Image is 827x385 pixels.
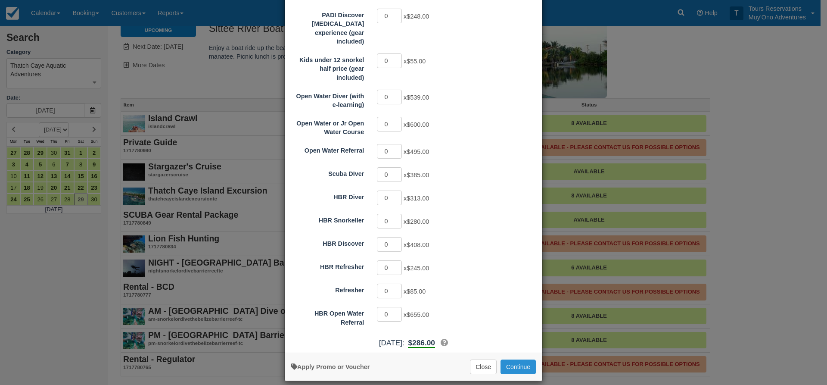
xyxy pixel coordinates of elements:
[404,218,429,225] span: x
[285,306,370,327] label: HBR Open Water Referral
[377,237,402,252] input: HBR Discover
[377,214,402,228] input: HBR Snorkeller
[404,288,426,295] span: x
[404,195,429,202] span: x
[285,116,370,137] label: Open Water or Jr Open Water Course
[377,307,402,322] input: HBR Open Water Referral
[285,143,370,155] label: Open Water Referral
[501,360,536,374] button: Add to Booking
[407,195,429,202] span: $313.00
[407,94,429,101] span: $539.00
[407,172,429,178] span: $385.00
[285,338,542,348] div: [DATE]:
[407,288,426,295] span: $85.00
[377,260,402,275] input: HBR Refresher
[407,311,429,318] span: $655.00
[285,53,370,82] label: Kids under 12 snorkel half price (gear included)
[404,311,429,318] span: x
[407,218,429,225] span: $280.00
[285,260,370,272] label: HBR Refresher
[377,117,402,131] input: Open Water or Jr Open Water Course
[404,241,429,248] span: x
[404,13,429,20] span: x
[291,363,370,370] a: Apply Voucher
[285,283,370,295] label: Refresher
[404,121,429,128] span: x
[285,236,370,248] label: HBR Discover
[407,241,429,248] span: $408.00
[407,121,429,128] span: $600.00
[407,265,429,272] span: $245.00
[404,172,429,178] span: x
[407,148,429,155] span: $495.00
[407,13,429,20] span: $248.00
[285,89,370,110] label: Open Water Diver (with e-learning)
[377,53,402,68] input: Kids under 12 snorkel half price (gear included)
[408,338,435,347] span: $286.00
[404,148,429,155] span: x
[470,360,497,374] button: Close
[377,167,402,182] input: Scuba DIver
[285,166,370,178] label: Scuba DIver
[407,58,426,65] span: $55.00
[377,144,402,159] input: Open Water Referral
[285,213,370,225] label: HBR Snorkeller
[404,58,426,65] span: x
[377,9,402,23] input: PADI Discover Scuba Diving experience (gear included)
[377,191,402,205] input: HBR Diver
[404,265,429,272] span: x
[377,90,402,104] input: Open Water Diver (with e-learning)
[285,8,370,46] label: PADI Discover Scuba Diving experience (gear included)
[377,284,402,298] input: Refresher
[404,94,429,101] span: x
[285,190,370,202] label: HBR Diver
